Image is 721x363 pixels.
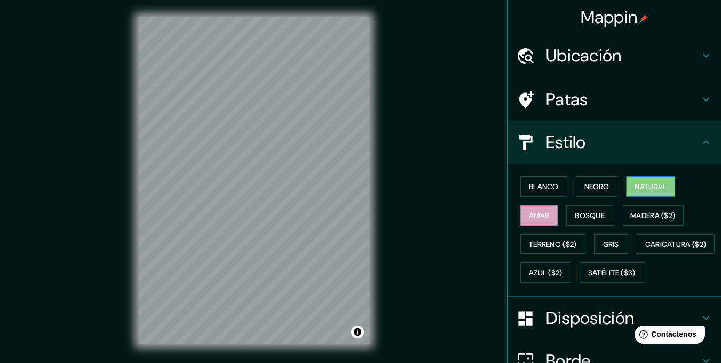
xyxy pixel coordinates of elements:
font: Satélite ($3) [588,268,636,278]
button: Amar [520,205,558,226]
button: Madera ($2) [622,205,684,226]
canvas: Mapa [139,17,369,344]
div: Estilo [508,121,721,164]
button: Negro [576,176,618,197]
font: Bosque [575,211,605,220]
button: Azul ($2) [520,262,571,283]
font: Natural [635,182,667,191]
div: Disposición [508,297,721,339]
button: Satélite ($3) [580,262,644,283]
button: Blanco [520,176,567,197]
font: Caricatura ($2) [645,240,707,249]
iframe: Lanzador de widgets de ayuda [626,321,709,351]
div: Patas [508,78,721,121]
font: Azul ($2) [529,268,562,278]
font: Estilo [546,131,586,153]
font: Ubicación [546,44,622,67]
font: Patas [546,88,588,111]
font: Gris [603,240,619,249]
button: Caricatura ($2) [637,234,715,254]
button: Gris [594,234,628,254]
div: Ubicación [508,34,721,77]
button: Activar o desactivar atribución [351,326,364,338]
button: Bosque [566,205,613,226]
img: pin-icon.png [639,14,648,23]
font: Amar [529,211,549,220]
font: Terreno ($2) [529,240,577,249]
font: Negro [584,182,609,191]
button: Terreno ($2) [520,234,585,254]
button: Natural [626,176,675,197]
font: Disposición [546,307,634,329]
font: Mappin [581,6,638,28]
font: Blanco [529,182,559,191]
font: Madera ($2) [630,211,675,220]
